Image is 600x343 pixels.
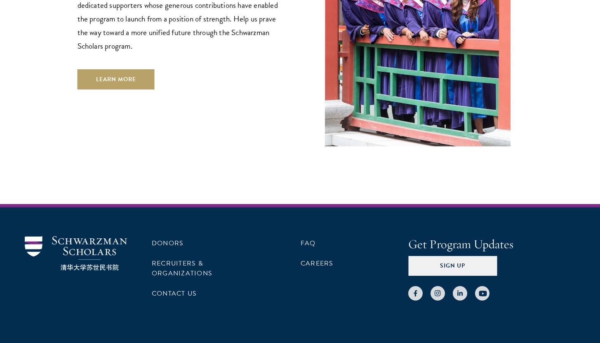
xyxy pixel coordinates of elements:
h4: Get Program Updates [408,236,575,253]
a: Recruiters & Organizations [152,258,212,278]
a: Careers [301,258,334,268]
a: FAQ [301,238,316,248]
button: Sign Up [408,256,497,276]
a: Contact Us [152,289,197,298]
a: Donors [152,238,184,248]
img: Schwarzman Scholars [25,236,127,270]
a: Learn More [78,69,155,89]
